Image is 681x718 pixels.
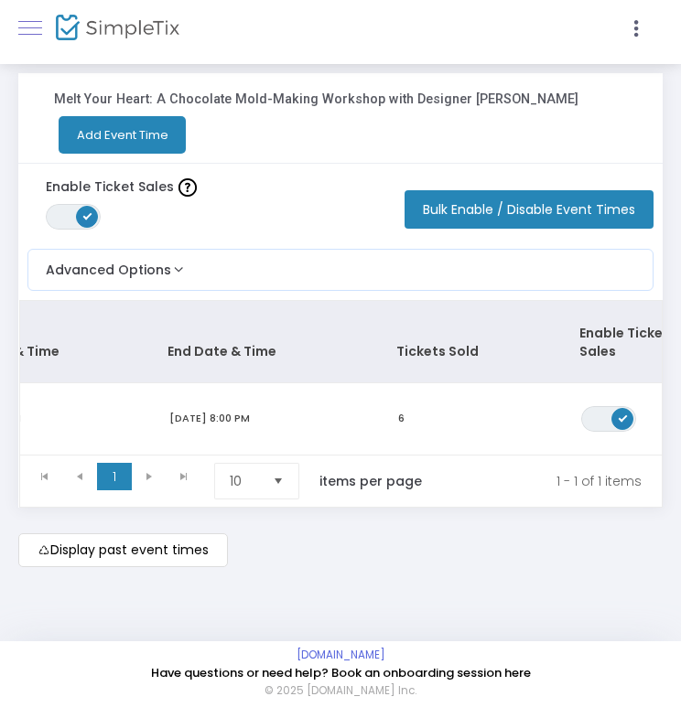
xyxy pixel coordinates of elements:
th: Tickets Sold [387,301,570,383]
span: 6 [398,411,405,425]
a: Have questions or need help? Book an onboarding session here [151,664,531,681]
span: [DATE] 8:00 PM [169,411,250,425]
kendo-pager-info: 1 - 1 of 1 items [460,463,642,499]
button: Select [265,464,291,498]
span: ON [83,211,92,220]
span: © 2025 [DOMAIN_NAME] Inc. [265,683,416,700]
m-button: Display past event times [18,533,228,567]
span: 10 [230,472,258,490]
span: ON [619,413,628,422]
a: [DOMAIN_NAME] [297,648,385,662]
button: Advanced Options [28,250,188,280]
th: End Date & Time [158,301,387,383]
h3: Melt Your Heart: A Chocolate Mold-Making Workshop with Designer [PERSON_NAME] [45,82,588,116]
div: Data table [20,301,662,455]
button: Add Event Time [59,116,187,154]
button: Bulk Enable / Disable Event Times [405,190,654,229]
img: question-mark [178,178,197,197]
span: Page 1 [97,463,132,490]
label: items per page [319,472,422,490]
label: Enable Ticket Sales [46,177,197,197]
